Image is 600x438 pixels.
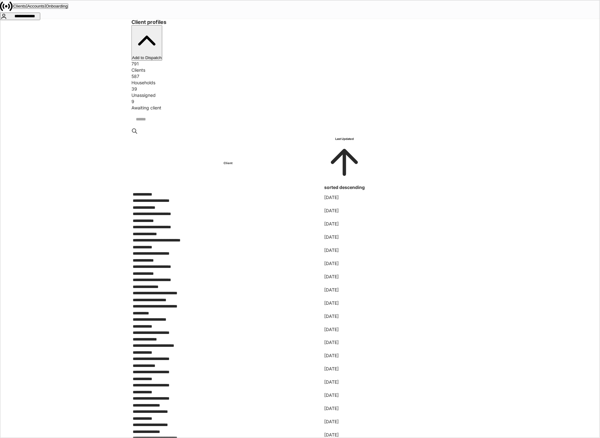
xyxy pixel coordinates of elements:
div: Onboarding [46,4,68,8]
div: Clients [131,67,469,73]
p: [DATE] [324,392,365,399]
p: [DATE] [324,379,365,385]
h6: Last Updated [324,136,365,142]
div: 587 [131,73,469,80]
p: [DATE] [324,287,365,293]
button: Add to Dispatch [131,25,162,61]
button: Accounts [27,3,45,9]
button: Clients [13,3,27,9]
div: Unassigned [131,92,469,98]
div: 39Unassigned [131,86,469,98]
p: [DATE] [324,260,365,267]
p: [DATE] [324,247,365,253]
p: [DATE] [324,194,365,201]
div: 9Awaiting client [131,98,469,111]
p: [DATE] [324,234,365,240]
div: Clients [13,4,26,8]
div: Accounts [27,4,45,8]
p: [DATE] [324,419,365,425]
div: 791 [131,61,469,67]
p: [DATE] [324,208,365,214]
p: [DATE] [324,340,365,346]
h3: Client profiles [131,19,469,25]
div: Add to Dispatch [132,26,162,60]
div: 9 [131,98,469,105]
p: [DATE] [324,406,365,412]
button: Onboarding [45,3,69,9]
span: sorted descending [324,185,365,190]
p: [DATE] [324,300,365,306]
div: Awaiting client [131,105,469,111]
div: Households [131,80,469,86]
h6: Client [133,160,324,166]
p: [DATE] [324,221,365,227]
p: [DATE] [324,366,365,372]
p: [DATE] [324,326,365,333]
p: [DATE] [324,274,365,280]
p: [DATE] [324,353,365,359]
span: Last Updatedsorted descending [324,136,365,190]
div: 39 [131,86,469,92]
p: [DATE] [324,313,365,319]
